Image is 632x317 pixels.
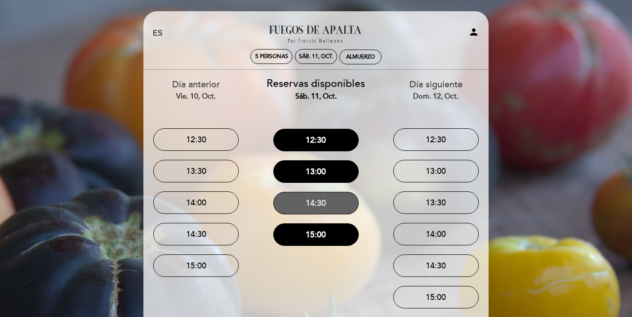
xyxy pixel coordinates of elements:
[263,77,369,102] div: Reservas disponibles
[393,286,479,308] button: 15:00
[273,192,359,214] button: 14:30
[255,53,288,60] span: 5 personas
[468,27,479,37] i: person
[468,27,479,41] button: person
[153,128,239,151] button: 12:30
[383,91,489,102] div: dom. 12, oct.
[346,54,375,60] div: Almuerzo
[273,129,359,151] button: 12:30
[273,223,359,246] button: 15:00
[299,53,333,60] div: sáb. 11, oct.
[383,78,489,101] div: Día siguiente
[143,91,249,102] div: vie. 10, oct.
[393,128,479,151] button: 12:30
[153,160,239,182] button: 13:30
[153,191,239,214] button: 14:00
[273,160,359,183] button: 13:00
[153,254,239,277] button: 15:00
[143,78,249,101] div: Día anterior
[260,21,372,46] a: Fuegos de Apalta
[393,191,479,214] button: 13:30
[153,223,239,245] button: 14:30
[263,91,369,102] div: sáb. 11, oct.
[393,254,479,277] button: 14:30
[393,223,479,245] button: 14:00
[393,160,479,182] button: 13:00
